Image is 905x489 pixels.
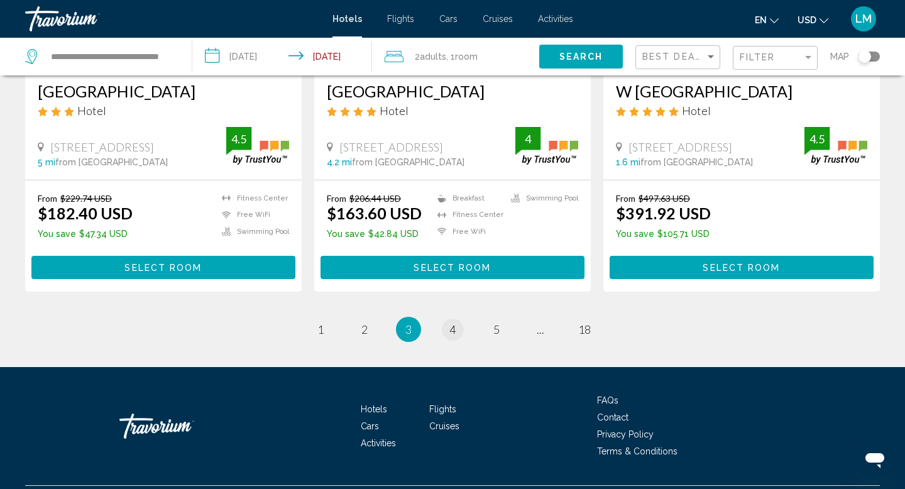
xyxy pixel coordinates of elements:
a: Activities [538,14,573,24]
button: Toggle map [849,51,880,62]
span: 5 [493,322,500,336]
span: , 1 [446,48,478,65]
div: 4.5 [226,131,251,146]
span: 18 [578,322,591,336]
span: [STREET_ADDRESS] [50,140,154,154]
li: Breakfast [431,193,505,204]
ins: $182.40 USD [38,204,133,223]
a: Cars [361,421,379,431]
button: Check-in date: Nov 19, 2025 Check-out date: Nov 22, 2025 [192,38,372,75]
iframe: Button to launch messaging window [855,439,895,479]
a: Hotels [332,14,362,24]
button: Change language [755,11,779,29]
span: Select Room [414,263,491,273]
span: Select Room [703,263,780,273]
a: Terms & Conditions [597,446,677,456]
a: Privacy Policy [597,429,654,439]
a: Cruises [429,421,459,431]
a: Select Room [31,259,295,273]
a: Contact [597,412,628,422]
span: Cars [439,14,458,24]
span: Map [830,48,849,65]
a: [GEOGRAPHIC_DATA] [38,82,289,101]
a: Travorium [119,407,245,445]
div: 3 star Hotel [38,104,289,118]
span: Filter [740,52,776,62]
span: 2 [415,48,446,65]
span: en [755,15,767,25]
p: $105.71 USD [616,229,711,239]
h3: W [GEOGRAPHIC_DATA] [616,82,867,101]
li: Swimming Pool [505,193,578,204]
button: Change currency [798,11,828,29]
a: Travorium [25,6,320,31]
span: Search [559,52,603,62]
img: trustyou-badge.svg [515,127,578,164]
a: [GEOGRAPHIC_DATA] [327,82,578,101]
span: Room [455,52,478,62]
span: Adults [420,52,446,62]
div: 5 star Hotel [616,104,867,118]
span: LM [855,13,872,25]
button: Filter [733,45,818,71]
mat-select: Sort by [642,52,716,63]
span: 1.6 mi [616,157,640,167]
span: from [GEOGRAPHIC_DATA] [640,157,753,167]
li: Free WiFi [431,226,505,237]
div: 4.5 [804,131,830,146]
span: From [38,193,57,204]
li: Fitness Center [431,209,505,220]
a: Select Room [610,259,874,273]
span: 4 [449,322,456,336]
a: Flights [387,14,414,24]
span: From [327,193,346,204]
a: Select Room [321,259,584,273]
span: from [GEOGRAPHIC_DATA] [55,157,168,167]
span: Hotel [682,104,711,118]
li: Swimming Pool [216,226,289,237]
span: Select Room [124,263,202,273]
p: $47.34 USD [38,229,133,239]
a: FAQs [597,395,618,405]
span: [STREET_ADDRESS] [339,140,443,154]
span: Hotel [77,104,106,118]
div: 4 star Hotel [327,104,578,118]
ins: $163.60 USD [327,204,422,223]
del: $229.74 USD [60,193,112,204]
a: Cruises [483,14,513,24]
button: Select Room [31,256,295,279]
span: 5 mi [38,157,55,167]
span: ... [537,322,544,336]
span: Best Deals [642,52,708,62]
span: 2 [361,322,368,336]
span: You save [327,229,365,239]
button: Search [539,45,623,68]
a: Activities [361,438,396,448]
span: Flights [429,404,456,414]
span: Hotel [380,104,409,118]
span: Hotels [361,404,387,414]
span: You save [616,229,654,239]
button: Travelers: 2 adults, 0 children [372,38,539,75]
del: $497.63 USD [639,193,690,204]
span: 4.2 mi [327,157,352,167]
button: User Menu [847,6,880,32]
span: 1 [317,322,324,336]
ins: $391.92 USD [616,204,711,223]
span: USD [798,15,816,25]
del: $206.44 USD [349,193,401,204]
span: from [GEOGRAPHIC_DATA] [352,157,464,167]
